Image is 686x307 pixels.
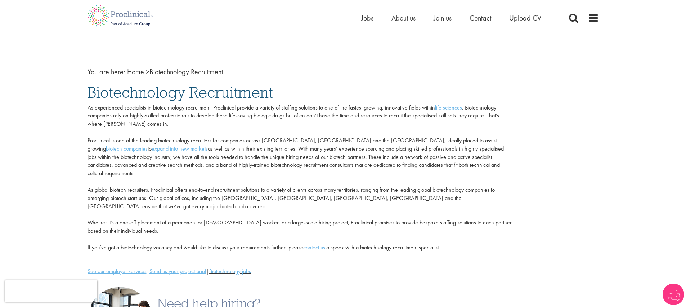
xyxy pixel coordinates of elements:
span: You are here: [88,67,125,76]
a: biotech companies [106,145,148,152]
a: About us [391,13,416,23]
a: Biotechnology jobs [209,267,251,275]
span: > [146,67,149,76]
span: Biotechnology Recruitment [127,67,223,76]
a: Join us [434,13,452,23]
a: Jobs [361,13,373,23]
a: Send us your project brief [149,267,206,275]
a: life sciences [435,104,462,111]
span: Biotechnology Recruitment [88,83,273,102]
div: | | [88,267,512,276]
a: contact us [303,244,325,251]
a: Upload CV [509,13,541,23]
img: Chatbot [663,284,684,305]
a: See our employer services [88,267,147,275]
iframe: reCAPTCHA [5,280,97,302]
a: Contact [470,13,491,23]
a: breadcrumb link to Home [127,67,144,76]
p: As experienced specialists in biotechnology recruitment, Proclinical provide a variety of staffin... [88,104,512,252]
a: expand into new markets [152,145,208,152]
